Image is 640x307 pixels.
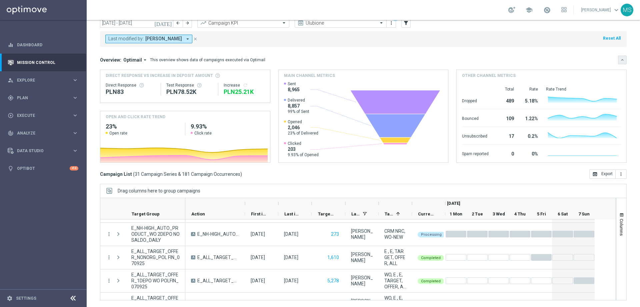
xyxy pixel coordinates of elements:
span: 2,046 [288,125,318,131]
span: Last in Range [284,211,300,216]
div: 0 [497,148,514,158]
div: 07 Sep 2025, Sunday [284,278,298,284]
i: person_search [8,77,14,83]
span: 8,965 [288,87,300,93]
i: open_in_browser [592,171,598,177]
span: Clicked [288,141,319,146]
i: keyboard_arrow_right [72,95,78,101]
button: Last modified by: [PERSON_NAME] arrow_drop_down [105,35,192,43]
span: Direct Response VS Increase In Deposit Amount [106,73,213,79]
div: 0.2% [522,130,538,141]
div: 05 Sep 2025, Friday [251,254,265,260]
i: refresh [243,83,248,88]
div: Analyze [8,130,72,136]
div: Dropped [462,95,489,106]
a: Optibot [17,159,70,177]
a: Settings [16,296,36,300]
div: Row Groups [118,188,200,193]
i: keyboard_arrow_right [72,148,78,154]
span: 31 Campaign Series & 181 Campaign Occurrences [135,171,240,177]
div: 05 Sep 2025, Friday [284,254,298,260]
div: 0% [522,148,538,158]
div: Rate Trend [546,87,621,92]
span: Target Group [132,211,160,216]
button: 273 [330,230,340,238]
span: 203 [288,146,319,152]
div: Spam reported [462,148,489,158]
i: arrow_drop_down [185,36,191,42]
span: Columns [619,219,624,236]
button: play_circle_outline Execute keyboard_arrow_right [7,113,79,118]
i: [DATE] [154,20,172,26]
div: +10 [70,166,78,170]
div: Bounced [462,113,489,123]
i: keyboard_arrow_right [72,77,78,83]
span: Execute [17,114,72,118]
span: keyboard_arrow_down [613,6,620,14]
span: Opened [288,119,318,125]
a: Mission Control [17,54,78,71]
span: 23% of Delivered [288,131,318,136]
span: ) [240,171,242,177]
h3: Overview: [100,57,121,63]
i: arrow_drop_down [142,57,148,63]
button: more_vert [388,19,395,27]
span: Last modified by: [108,36,144,42]
span: Action [191,211,205,216]
multiple-options-button: Export to CSV [589,171,627,176]
div: Data Studio keyboard_arrow_right [7,148,79,153]
div: Data Studio [8,148,72,154]
span: Completed [421,256,441,260]
span: E_NH-HIGH_AUTO_PRODUCT_WO 2DEPO NOSALDO_DAILY [131,225,180,243]
button: more_vert [106,254,112,260]
span: Completed [421,279,441,283]
button: arrow_back [173,18,183,28]
button: more_vert [106,278,112,284]
div: Plan [8,95,72,101]
i: arrow_forward [185,21,190,25]
div: Direct Response [106,83,155,88]
button: keyboard_arrow_down [618,56,627,64]
span: Analyze [17,131,72,135]
i: play_circle_outline [8,113,14,119]
span: ( [133,171,135,177]
span: Drag columns here to group campaigns [118,188,200,193]
h4: Main channel metrics [284,73,335,79]
div: 01 Sep 2025, Monday [251,231,265,237]
div: 1.22% [522,113,538,123]
span: E_ALL_TARGET_OFFER_NONORG_POL FIN_070925 [131,248,180,266]
i: equalizer [8,42,14,48]
i: settings [7,295,13,301]
button: lightbulb Optibot +10 [7,166,79,171]
colored-tag: Completed [418,278,444,284]
div: person_search Explore keyboard_arrow_right [7,78,79,83]
div: 489 [497,95,514,106]
button: equalizer Dashboard [7,42,79,48]
button: track_changes Analyze keyboard_arrow_right [7,131,79,136]
span: 99% of Sent [288,109,309,114]
i: keyboard_arrow_right [72,130,78,136]
span: Click rate [194,131,212,136]
span: 6 Sat [558,211,568,216]
button: Mission Control [7,60,79,65]
span: E_ALL_TARGET_OFFER_1DEPO WO POLFIN_070925 [197,278,239,284]
button: open_in_browser Export [589,169,616,179]
span: Processing [421,232,442,237]
span: 5 Fri [537,211,546,216]
i: arrow_back [176,21,180,25]
i: more_vert [106,231,112,237]
span: A [191,255,195,259]
i: more_vert [618,171,624,177]
span: Tags [385,211,393,216]
button: gps_fixed Plan keyboard_arrow_right [7,95,79,101]
div: PLN78,518 [166,88,213,96]
span: A [191,232,195,236]
h4: OPEN AND CLICK RATE TREND [106,114,165,120]
div: This overview shows data of campaigns executed via Optimail [150,57,265,63]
